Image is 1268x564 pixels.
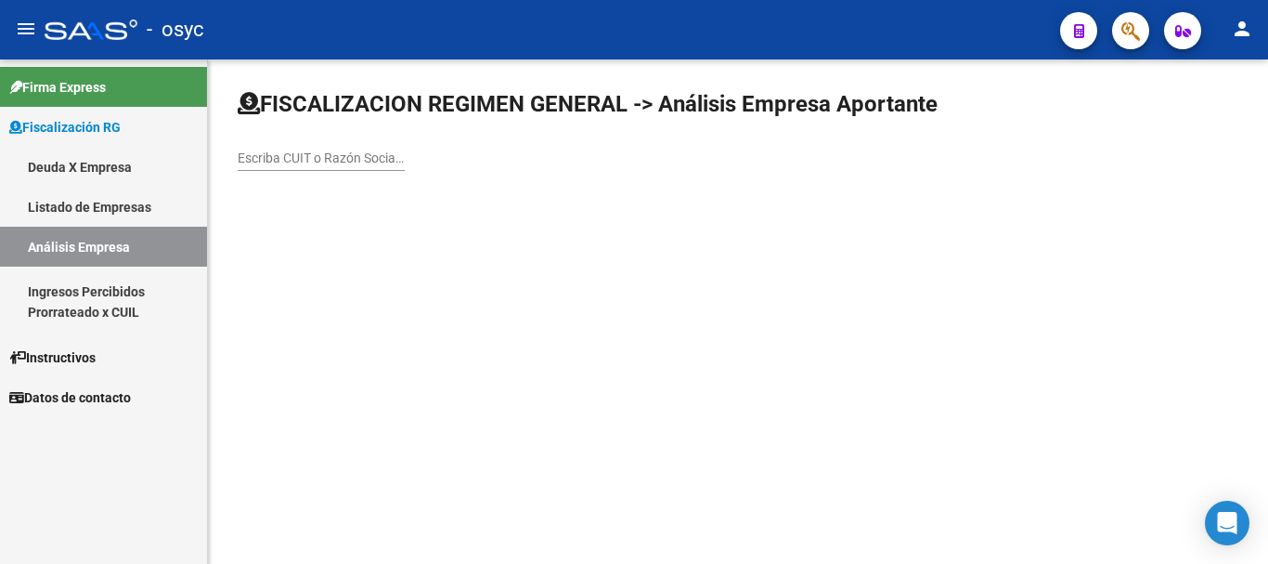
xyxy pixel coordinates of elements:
[1205,501,1249,545] div: Open Intercom Messenger
[1231,18,1253,40] mat-icon: person
[147,9,204,50] span: - osyc
[9,77,106,98] span: Firma Express
[9,117,121,138] span: Fiscalización RG
[15,18,37,40] mat-icon: menu
[238,89,938,119] h1: FISCALIZACION REGIMEN GENERAL -> Análisis Empresa Aportante
[9,348,96,368] span: Instructivos
[9,387,131,408] span: Datos de contacto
